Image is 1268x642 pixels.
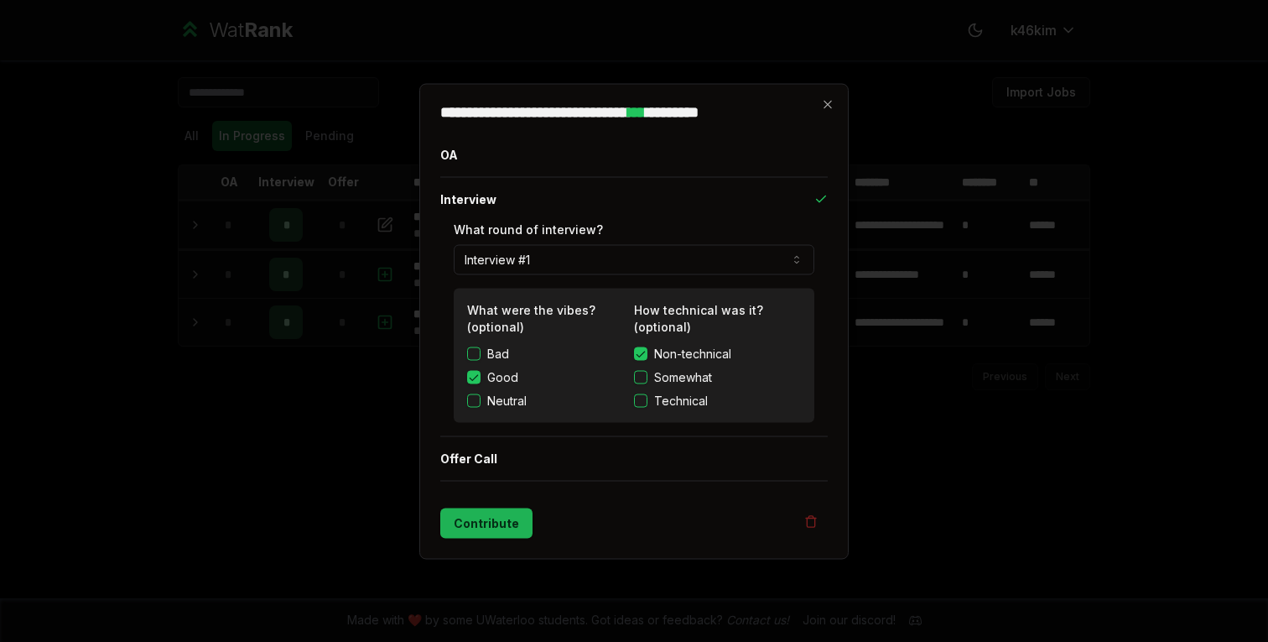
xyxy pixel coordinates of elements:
[440,508,533,538] button: Contribute
[487,345,509,362] label: Bad
[440,177,828,221] button: Interview
[634,370,647,384] button: Somewhat
[634,394,647,407] button: Technical
[467,302,595,333] label: What were the vibes? (optional)
[487,392,527,409] label: Neutral
[440,133,828,176] button: OA
[440,221,828,436] div: Interview
[440,436,828,480] button: Offer Call
[654,368,712,385] span: Somewhat
[454,222,603,236] label: What round of interview?
[634,347,647,360] button: Non-technical
[634,302,763,333] label: How technical was it? (optional)
[654,345,731,362] span: Non-technical
[654,392,708,409] span: Technical
[487,368,518,385] label: Good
